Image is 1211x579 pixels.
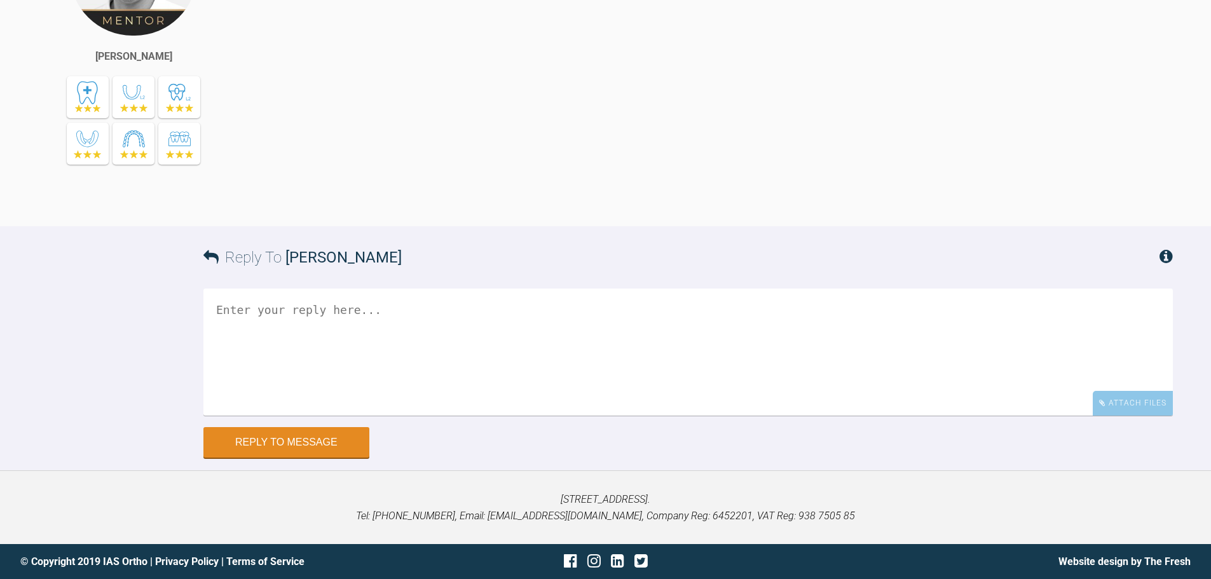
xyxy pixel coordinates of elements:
a: Website design by The Fresh [1058,555,1191,568]
a: Terms of Service [226,555,304,568]
p: [STREET_ADDRESS]. Tel: [PHONE_NUMBER], Email: [EMAIL_ADDRESS][DOMAIN_NAME], Company Reg: 6452201,... [20,491,1191,524]
div: © Copyright 2019 IAS Ortho | | [20,554,411,570]
button: Reply to Message [203,427,369,458]
a: Privacy Policy [155,555,219,568]
div: Attach Files [1093,391,1173,416]
span: [PERSON_NAME] [285,249,402,266]
h3: Reply To [203,245,402,269]
div: [PERSON_NAME] [95,48,172,65]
